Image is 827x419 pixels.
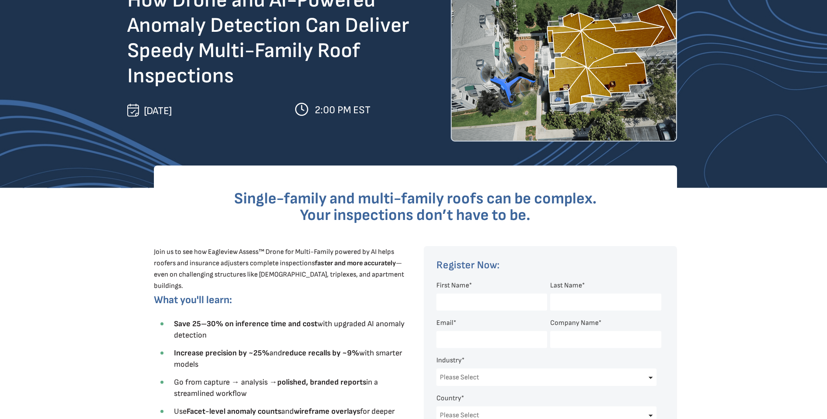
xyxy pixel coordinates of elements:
strong: faster and more accurately [315,259,396,267]
strong: Facet-level anomaly counts [187,407,281,416]
span: Single-family and multi-family roofs can be complex. [234,189,597,208]
strong: reduce recalls by ~9% [282,348,359,358]
span: Last Name [550,281,582,290]
strong: Save 25–30% on inference time and cost [174,319,317,328]
span: What you'll learn: [154,294,232,306]
span: Company Name [550,319,599,327]
span: Register Now: [436,259,500,271]
span: Your inspections don’t have to be. [300,206,531,225]
span: and with smarter models [174,348,402,369]
span: with upgraded AI anomaly detection [174,319,405,340]
strong: polished, branded reports [277,378,366,387]
span: Email [436,319,453,327]
span: Industry [436,356,462,365]
span: Go from capture → analysis → in a streamlined workflow [174,378,378,398]
span: [DATE] [144,105,172,117]
span: Join us to see how Eagleview Assess™ Drone for Multi-Family powered by AI helps roofers and insur... [154,248,404,290]
span: 2:00 PM EST [315,104,371,116]
span: Country [436,394,461,402]
strong: wireframe overlays [294,407,360,416]
strong: Increase precision by ~25% [174,348,269,358]
span: First Name [436,281,469,290]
